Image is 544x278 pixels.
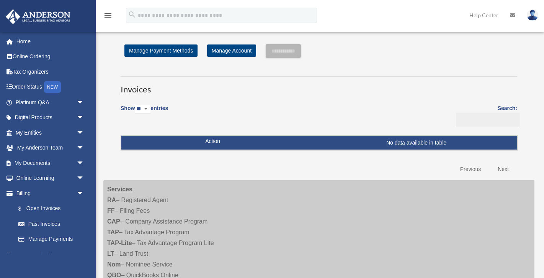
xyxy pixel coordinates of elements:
strong: LT [107,250,114,257]
span: arrow_drop_down [77,171,92,186]
strong: Nom [107,261,121,268]
a: My Anderson Teamarrow_drop_down [5,140,96,156]
a: Previous [454,161,487,177]
span: arrow_drop_down [77,186,92,201]
a: Manage Payment Methods [124,44,198,57]
a: $Open Invoices [11,201,88,217]
div: NEW [44,81,61,93]
span: $ [23,204,26,214]
span: arrow_drop_down [77,95,92,110]
a: My Documentsarrow_drop_down [5,155,96,171]
td: No data available in table [121,136,517,150]
i: menu [103,11,113,20]
img: Anderson Advisors Platinum Portal [3,9,73,24]
label: Show entries [121,104,168,121]
a: Manage Payments [11,232,92,247]
a: menu [103,13,113,20]
img: User Pic [527,10,538,21]
span: arrow_drop_down [77,110,92,126]
a: Order StatusNEW [5,79,96,95]
a: Manage Account [207,44,256,57]
strong: CAP [107,218,120,225]
h3: Invoices [121,76,517,95]
a: Next [492,161,515,177]
span: arrow_drop_down [77,125,92,141]
a: My Entitiesarrow_drop_down [5,125,96,140]
strong: RA [107,197,116,203]
span: arrow_drop_down [77,155,92,171]
select: Showentries [135,105,150,114]
a: Past Invoices [11,216,92,232]
strong: Services [107,186,132,192]
label: Search: [453,104,517,127]
a: Online Learningarrow_drop_down [5,171,96,186]
strong: TAP-Lite [107,240,132,246]
strong: TAP [107,229,119,235]
a: Online Ordering [5,49,96,64]
a: Digital Productsarrow_drop_down [5,110,96,125]
a: Billingarrow_drop_down [5,186,92,201]
input: Search: [456,113,520,127]
i: search [128,10,136,19]
span: arrow_drop_down [77,140,92,156]
a: Tax Organizers [5,64,96,79]
strong: FF [107,207,115,214]
a: Home [5,34,96,49]
a: Events Calendar [5,247,96,262]
a: Platinum Q&Aarrow_drop_down [5,95,96,110]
